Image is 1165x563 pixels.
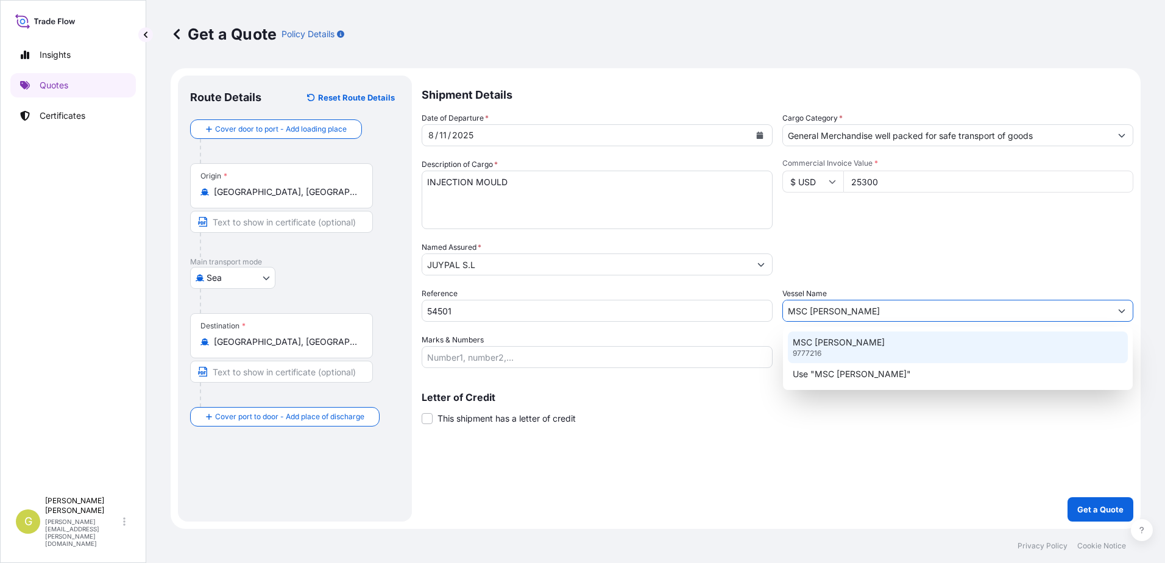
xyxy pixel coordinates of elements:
[1111,300,1133,322] button: Show suggestions
[200,321,246,331] div: Destination
[782,158,1133,168] span: Commercial Invoice Value
[190,90,261,105] p: Route Details
[207,272,222,284] span: Sea
[1077,541,1126,551] p: Cookie Notice
[422,288,458,300] label: Reference
[422,300,773,322] input: Your internal reference
[750,253,772,275] button: Show suggestions
[190,361,373,383] input: Text to appear on certificate
[422,76,1133,112] p: Shipment Details
[1018,541,1068,551] p: Privacy Policy
[793,368,911,380] p: Use "MSC [PERSON_NAME]"
[1111,124,1133,146] button: Show suggestions
[318,91,395,104] p: Reset Route Details
[215,123,347,135] span: Cover door to port - Add loading place
[171,24,277,44] p: Get a Quote
[437,413,576,425] span: This shipment has a letter of credit
[45,496,121,515] p: [PERSON_NAME] [PERSON_NAME]
[788,331,1128,385] div: Suggestions
[40,79,68,91] p: Quotes
[750,126,770,145] button: Calendar
[1077,503,1124,515] p: Get a Quote
[793,349,821,358] p: 9777216
[782,112,843,124] label: Cargo Category
[451,128,475,143] div: year,
[215,411,364,423] span: Cover port to door - Add place of discharge
[435,128,438,143] div: /
[214,336,358,348] input: Destination
[24,515,32,528] span: G
[190,211,373,233] input: Text to appear on certificate
[40,49,71,61] p: Insights
[200,171,227,181] div: Origin
[214,186,358,198] input: Origin
[422,392,1133,402] p: Letter of Credit
[427,128,435,143] div: month,
[793,336,885,349] p: MSC [PERSON_NAME]
[422,112,489,124] span: Date of Departure
[843,171,1133,193] input: Type amount
[282,28,335,40] p: Policy Details
[45,518,121,547] p: [PERSON_NAME][EMAIL_ADDRESS][PERSON_NAME][DOMAIN_NAME]
[190,257,400,267] p: Main transport mode
[40,110,85,122] p: Certificates
[422,158,498,171] label: Description of Cargo
[422,346,773,368] input: Number1, number2,...
[438,128,448,143] div: day,
[782,288,827,300] label: Vessel Name
[448,128,451,143] div: /
[422,253,750,275] input: Full name
[422,241,481,253] label: Named Assured
[190,267,275,289] button: Select transport
[783,124,1111,146] input: Select a commodity type
[422,334,484,346] label: Marks & Numbers
[783,300,1111,322] input: Type to search vessel name or IMO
